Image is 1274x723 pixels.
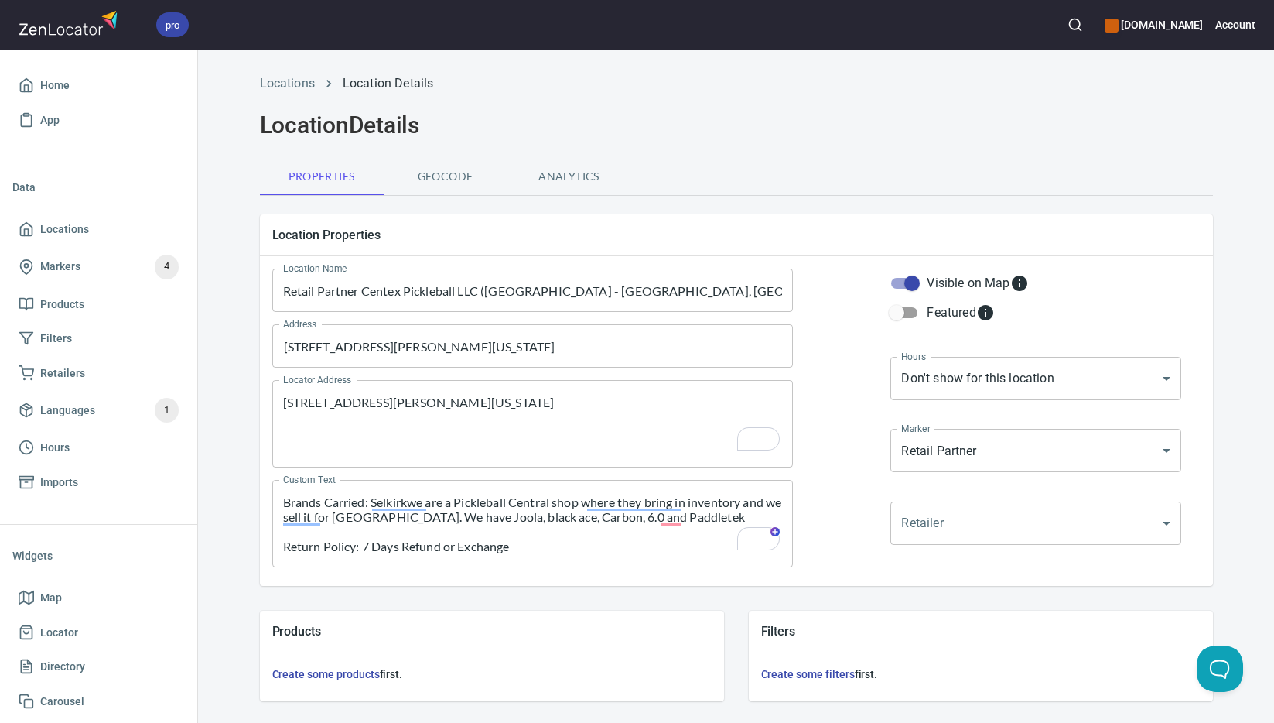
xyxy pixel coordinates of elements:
[12,537,185,574] li: Widgets
[40,438,70,457] span: Hours
[761,666,1201,683] h6: first.
[12,465,185,500] a: Imports
[12,356,185,391] a: Retailers
[1058,8,1092,42] button: Search
[1105,8,1203,42] div: Manage your apps
[12,103,185,138] a: App
[12,247,185,287] a: Markers4
[890,357,1181,400] div: Don't show for this location
[272,666,712,683] h6: first.
[1215,16,1255,33] h6: Account
[155,402,179,420] span: 1
[40,623,78,642] span: Locator
[155,258,179,276] span: 4
[272,227,1201,243] h5: Location Properties
[40,588,62,608] span: Map
[1105,16,1203,33] h6: [DOMAIN_NAME]
[761,668,855,680] a: Create some filters
[272,668,380,680] a: Create some products
[272,623,712,639] h5: Products
[12,649,185,684] a: Directory
[517,167,622,187] span: Analytics
[283,495,783,553] textarea: To enrich screen reader interactions, please activate Accessibility in Grammarly extension settings
[1215,8,1255,42] button: Account
[260,74,1213,93] nav: breadcrumb
[12,287,185,322] a: Products
[40,364,85,383] span: Retailers
[19,6,122,39] img: zenlocator
[12,390,185,430] a: Languages1
[761,623,1201,639] h5: Filters
[393,167,498,187] span: Geocode
[40,401,95,420] span: Languages
[976,303,995,322] svg: Featured locations are moved to the top of the search results list.
[927,274,1028,293] div: Visible on Map
[156,17,189,33] span: pro
[40,295,84,314] span: Products
[269,167,374,187] span: Properties
[40,220,89,239] span: Locations
[40,257,80,276] span: Markers
[1197,646,1243,692] iframe: Help Scout Beacon - Open
[890,429,1181,472] div: Retail Partner
[343,76,433,91] a: Location Details
[1105,19,1119,33] button: color-CE600E
[12,68,185,103] a: Home
[12,581,185,615] a: Map
[890,502,1181,545] div: ​
[156,12,189,37] div: pro
[12,169,185,206] li: Data
[40,76,70,95] span: Home
[12,684,185,719] a: Carousel
[12,430,185,465] a: Hours
[260,111,1213,139] h2: Location Details
[40,657,85,677] span: Directory
[1010,274,1029,293] svg: Whether the location is visible on the map.
[927,303,994,322] div: Featured
[40,111,60,130] span: App
[12,321,185,356] a: Filters
[12,212,185,247] a: Locations
[283,395,783,454] textarea: To enrich screen reader interactions, please activate Accessibility in Grammarly extension settings
[260,76,315,91] a: Locations
[40,329,72,348] span: Filters
[40,692,84,711] span: Carousel
[40,473,78,492] span: Imports
[12,615,185,650] a: Locator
